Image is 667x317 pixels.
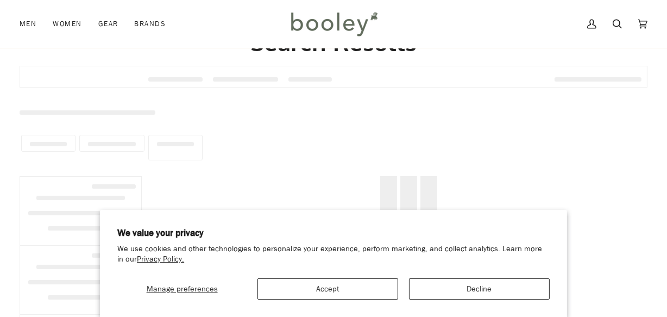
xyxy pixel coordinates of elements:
img: Booley [286,8,381,40]
h2: We value your privacy [117,227,550,239]
span: Gear [98,18,118,29]
p: We use cookies and other technologies to personalize your experience, perform marketing, and coll... [117,244,550,265]
h2: Search Results [20,27,647,57]
a: Privacy Policy. [137,254,184,264]
button: Decline [409,278,550,300]
span: Men [20,18,36,29]
span: Manage preferences [147,284,218,294]
button: Accept [257,278,398,300]
span: Women [53,18,81,29]
button: Manage preferences [117,278,247,300]
span: Brands [134,18,166,29]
